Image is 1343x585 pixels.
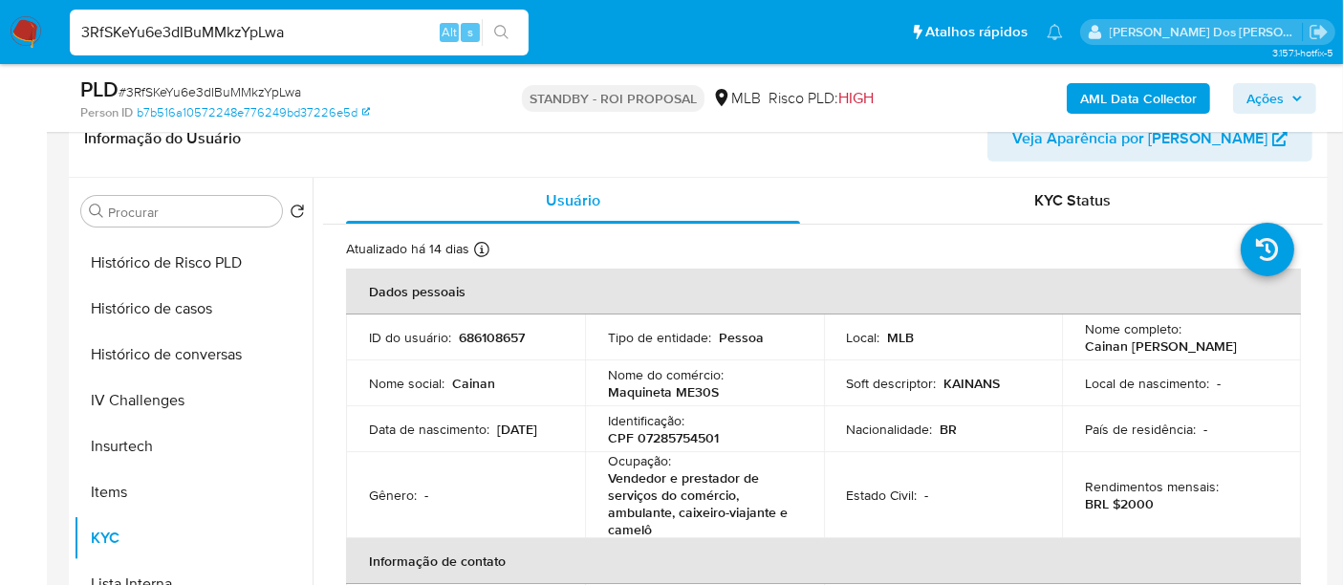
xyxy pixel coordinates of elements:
[369,421,489,438] p: Data de nascimento :
[467,23,473,41] span: s
[346,240,469,258] p: Atualizado há 14 dias
[80,74,119,104] b: PLD
[1085,320,1181,337] p: Nome completo :
[70,20,529,45] input: Pesquise usuários ou casos...
[522,85,704,112] p: STANDBY - ROI PROPOSAL
[1203,421,1207,438] p: -
[546,189,600,211] span: Usuário
[369,329,451,346] p: ID do usuário :
[608,452,671,469] p: Ocupação :
[1085,421,1196,438] p: País de residência :
[80,104,133,121] b: Person ID
[941,421,958,438] p: BR
[1085,337,1237,355] p: Cainan [PERSON_NAME]
[74,332,313,378] button: Histórico de conversas
[346,538,1301,584] th: Informação de contato
[108,204,274,221] input: Procurar
[74,515,313,561] button: KYC
[1047,24,1063,40] a: Notificações
[719,329,764,346] p: Pessoa
[1246,83,1284,114] span: Ações
[369,487,417,504] p: Gênero :
[424,487,428,504] p: -
[74,469,313,515] button: Items
[482,19,521,46] button: search-icon
[1110,23,1303,41] p: renato.lopes@mercadopago.com.br
[769,88,874,109] span: Risco PLD:
[89,204,104,219] button: Procurar
[1085,495,1154,512] p: BRL $2000
[1067,83,1210,114] button: AML Data Collector
[74,378,313,423] button: IV Challenges
[119,82,301,101] span: # 3RfSKeYu6e3dIBuMMkzYpLwa
[608,383,719,401] p: Maquineta ME30S
[944,375,1001,392] p: KAINANS
[1309,22,1329,42] a: Sair
[369,375,444,392] p: Nome social :
[1035,189,1112,211] span: KYC Status
[925,22,1028,42] span: Atalhos rápidos
[459,329,525,346] p: 686108657
[1272,45,1333,60] span: 3.157.1-hotfix-5
[452,375,495,392] p: Cainan
[84,129,241,148] h1: Informação do Usuário
[74,423,313,469] button: Insurtech
[888,329,915,346] p: MLB
[712,88,761,109] div: MLB
[608,366,724,383] p: Nome do comércio :
[74,286,313,332] button: Histórico de casos
[608,469,793,538] p: Vendedor e prestador de serviços do comércio, ambulante, caixeiro-viajante e camelô
[608,329,711,346] p: Tipo de entidade :
[1233,83,1316,114] button: Ações
[137,104,370,121] a: b7b516a10572248e776249bd37226e5d
[1085,375,1209,392] p: Local de nascimento :
[987,116,1312,162] button: Veja Aparência por [PERSON_NAME]
[847,375,937,392] p: Soft descriptor :
[497,421,537,438] p: [DATE]
[1012,116,1267,162] span: Veja Aparência por [PERSON_NAME]
[1085,478,1219,495] p: Rendimentos mensais :
[847,329,880,346] p: Local :
[847,487,918,504] p: Estado Civil :
[346,269,1301,314] th: Dados pessoais
[74,240,313,286] button: Histórico de Risco PLD
[838,87,874,109] span: HIGH
[1080,83,1197,114] b: AML Data Collector
[608,412,684,429] p: Identificação :
[290,204,305,225] button: Retornar ao pedido padrão
[847,421,933,438] p: Nacionalidade :
[925,487,929,504] p: -
[442,23,457,41] span: Alt
[608,429,719,446] p: CPF 07285754501
[1217,375,1221,392] p: -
